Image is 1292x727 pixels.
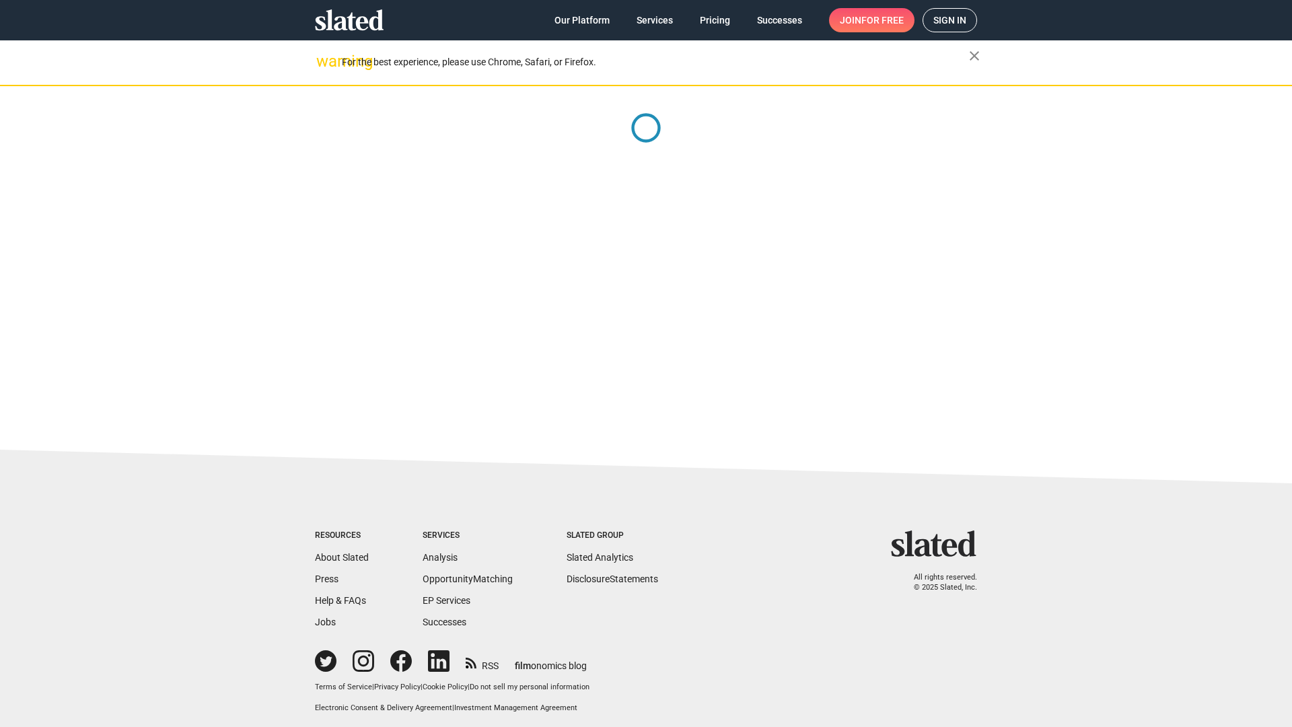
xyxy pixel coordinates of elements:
[315,595,366,606] a: Help & FAQs
[374,683,421,691] a: Privacy Policy
[515,660,531,671] span: film
[315,683,372,691] a: Terms of Service
[515,649,587,672] a: filmonomics blog
[454,703,577,712] a: Investment Management Agreement
[342,53,969,71] div: For the best experience, please use Chrome, Safari, or Firefox.
[468,683,470,691] span: |
[567,530,658,541] div: Slated Group
[316,53,332,69] mat-icon: warning
[900,573,977,592] p: All rights reserved. © 2025 Slated, Inc.
[315,552,369,563] a: About Slated
[923,8,977,32] a: Sign in
[423,595,470,606] a: EP Services
[470,683,589,693] button: Do not sell my personal information
[423,617,466,627] a: Successes
[421,683,423,691] span: |
[423,683,468,691] a: Cookie Policy
[829,8,914,32] a: Joinfor free
[689,8,741,32] a: Pricing
[746,8,813,32] a: Successes
[626,8,684,32] a: Services
[933,9,966,32] span: Sign in
[423,530,513,541] div: Services
[466,652,499,672] a: RSS
[315,574,338,584] a: Press
[315,617,336,627] a: Jobs
[757,8,802,32] span: Successes
[840,8,904,32] span: Join
[315,703,452,712] a: Electronic Consent & Delivery Agreement
[966,48,982,64] mat-icon: close
[544,8,620,32] a: Our Platform
[372,683,374,691] span: |
[423,574,513,584] a: OpportunityMatching
[567,574,658,584] a: DisclosureStatements
[700,8,730,32] span: Pricing
[452,703,454,712] span: |
[637,8,673,32] span: Services
[554,8,610,32] span: Our Platform
[861,8,904,32] span: for free
[567,552,633,563] a: Slated Analytics
[315,530,369,541] div: Resources
[423,552,458,563] a: Analysis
